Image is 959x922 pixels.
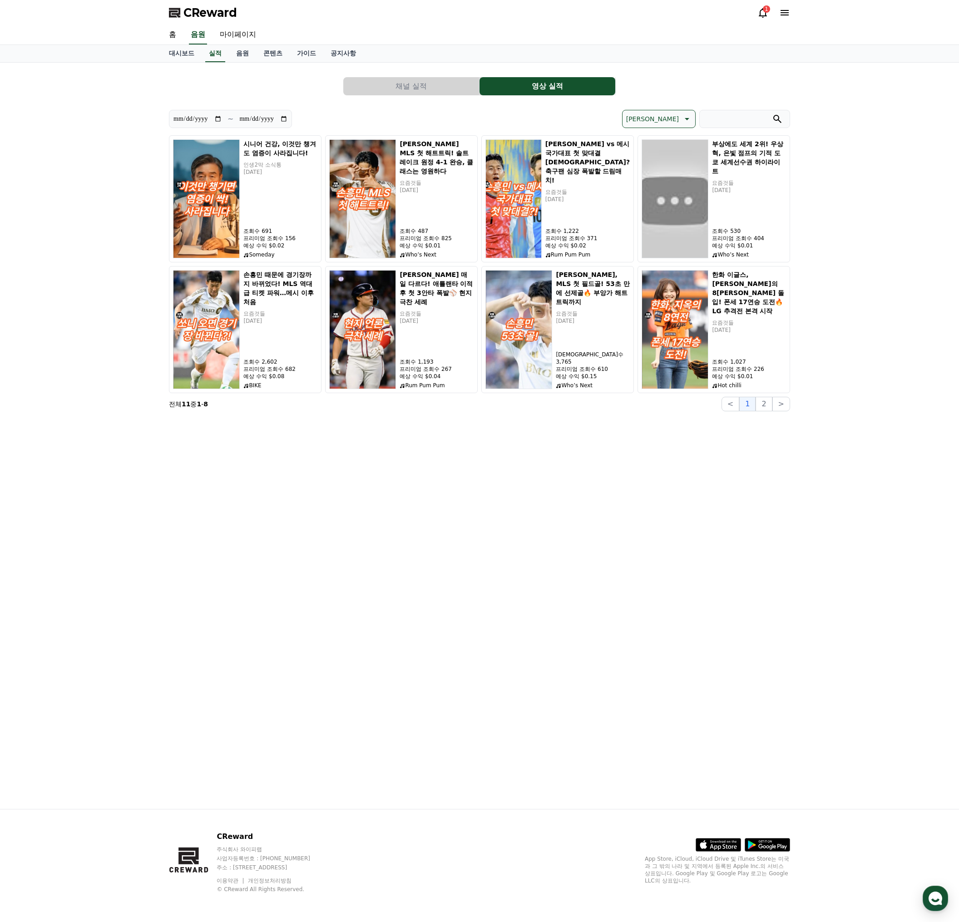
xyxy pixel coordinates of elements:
[217,846,327,853] p: 주식회사 와이피랩
[638,266,790,393] button: 한화 이글스, 지옥의 8연전 돌입! 폰세 17연승 도전🔥 LG 추격전 본격 시작 한화 이글스, [PERSON_NAME]의 8[PERSON_NAME] 돌입! 폰세 17연승 도전...
[173,139,240,258] img: 시니어 건강, 이것만 챙겨도 염증이 사라집니다!
[485,139,542,258] img: 손흥민 vs 메시 국가대표 첫 맞대결 성사? 축구팬 심장 폭발할 드림매치!
[642,270,708,389] img: 한화 이글스, 지옥의 8연전 돌입! 폰세 17연승 도전🔥 LG 추격전 본격 시작
[329,139,396,258] img: 손흥민 MLS 첫 해트트릭! 솔트레이크 원정 4-1 완승, 클래스는 영원하다
[556,310,630,317] p: 요즘것들
[243,310,317,317] p: 요즘것들
[243,235,317,242] p: 프리미엄 조회수 156
[545,251,630,258] p: Rum Pum Pum
[626,113,679,125] p: [PERSON_NAME]
[481,135,634,262] button: 손흥민 vs 메시 국가대표 첫 맞대결 성사? 축구팬 심장 폭발할 드림매치! [PERSON_NAME] vs 메시 국가대표 첫 맞대결 [DEMOGRAPHIC_DATA]? 축구팬 ...
[290,45,323,62] a: 가이드
[712,365,786,373] p: 프리미엄 조회수 226
[75,302,102,309] span: Messages
[712,227,786,235] p: 조회수 530
[479,77,615,95] button: 영상 실적
[243,161,317,168] p: 인생2막 소식통
[23,301,39,309] span: Home
[243,168,317,176] p: [DATE]
[400,365,474,373] p: 프리미엄 조회수 267
[169,399,208,409] p: 전체 중 -
[712,251,786,258] p: Who’s Next
[545,242,630,249] p: 예상 수익 $0.02
[243,242,317,249] p: 예상 수익 $0.02
[400,358,474,365] p: 조회수 1,193
[712,179,786,187] p: 요즘것들
[169,266,321,393] button: 손흥민 때문에 경기장까지 바뀌었다! MLS 역대급 티켓 파워…메시 이후 처음 손흥민 때문에 경기장까지 바뀌었다! MLS 역대급 티켓 파워…메시 이후 처음 요즘것들 [DATE]...
[60,288,117,311] a: Messages
[756,397,772,411] button: 2
[400,179,474,187] p: 요즘것들
[712,270,786,316] h5: 한화 이글스, [PERSON_NAME]의 8[PERSON_NAME] 돌입! 폰세 17연승 도전🔥 LG 추격전 본격 시작
[400,242,474,249] p: 예상 수익 $0.01
[763,5,770,13] div: 1
[545,188,630,196] p: 요즘것들
[722,397,739,411] button: <
[712,235,786,242] p: 프리미엄 조회수 404
[243,317,317,325] p: [DATE]
[556,270,630,306] h5: [PERSON_NAME], MLS 첫 필드골! 53초 만에 선제골🔥 부앙가 해트트릭까지
[712,139,786,176] h5: 부상에도 세계 2위! 우상혁, 은빛 점프의 기적 도쿄 세계선수권 하이라이트
[323,45,363,62] a: 공지사항
[739,397,756,411] button: 1
[243,227,317,235] p: 조회수 691
[712,326,786,334] p: [DATE]
[622,110,696,128] button: [PERSON_NAME]
[400,317,474,325] p: [DATE]
[243,251,317,258] p: Someday
[400,251,474,258] p: Who’s Next
[256,45,290,62] a: 콘텐츠
[197,400,201,408] strong: 1
[712,242,786,249] p: 예상 수익 $0.01
[481,266,634,393] button: 손흥민, MLS 첫 필드골! 53초 만에 선제골🔥 부앙가 해트트릭까지 [PERSON_NAME], MLS 첫 필드골! 53초 만에 선제골🔥 부앙가 해트트릭까지 요즘것들 [DAT...
[400,235,474,242] p: 프리미엄 조회수 825
[485,270,552,389] img: 손흥민, MLS 첫 필드골! 53초 만에 선제골🔥 부앙가 해트트릭까지
[545,196,630,203] p: [DATE]
[400,382,474,389] p: Rum Pum Pum
[712,382,786,389] p: Hot chilli
[479,77,616,95] a: 영상 실적
[400,139,474,176] h5: [PERSON_NAME] MLS 첫 해트트릭! 솔트레이크 원정 4-1 완승, 클래스는 영원하다
[645,855,790,884] p: App Store, iCloud, iCloud Drive 및 iTunes Store는 미국과 그 밖의 나라 및 지역에서 등록된 Apple Inc.의 서비스 상표입니다. Goo...
[182,400,190,408] strong: 11
[556,351,630,365] p: [DEMOGRAPHIC_DATA]수 3,765
[217,886,327,893] p: © CReward All Rights Reserved.
[173,270,240,389] img: 손흥민 때문에 경기장까지 바뀌었다! MLS 역대급 티켓 파워…메시 이후 처음
[189,25,207,44] a: 음원
[556,382,630,389] p: Who’s Next
[556,373,630,380] p: 예상 수익 $0.15
[343,77,479,95] button: 채널 실적
[712,187,786,194] p: [DATE]
[712,319,786,326] p: 요즘것들
[229,45,256,62] a: 음원
[325,135,478,262] button: 손흥민 MLS 첫 해트트릭! 솔트레이크 원정 4-1 완승, 클래스는 영원하다 [PERSON_NAME] MLS 첫 해트트릭! 솔트레이크 원정 4-1 완승, 클래스는 영원하다 요...
[400,187,474,194] p: [DATE]
[3,288,60,311] a: Home
[203,400,208,408] strong: 8
[642,139,708,258] img: 부상에도 세계 2위! 우상혁, 은빛 점프의 기적 도쿄 세계선수권 하이라이트
[217,831,327,842] p: CReward
[243,373,317,380] p: 예상 수익 $0.08
[243,365,317,373] p: 프리미엄 조회수 682
[213,25,263,44] a: 마이페이지
[248,878,292,884] a: 개인정보처리방침
[169,135,321,262] button: 시니어 건강, 이것만 챙겨도 염증이 사라집니다! 시니어 건강, 이것만 챙겨도 염증이 사라집니다! 인생2막 소식통 [DATE] 조회수 691 프리미엄 조회수 156 예상 수익 ...
[205,45,225,62] a: 실적
[400,310,474,317] p: 요즘것들
[217,878,245,884] a: 이용약관
[545,235,630,242] p: 프리미엄 조회수 371
[712,373,786,380] p: 예상 수익 $0.01
[169,5,237,20] a: CReward
[162,45,202,62] a: 대시보드
[545,227,630,235] p: 조회수 1,222
[243,270,317,306] h5: 손흥민 때문에 경기장까지 바뀌었다! MLS 역대급 티켓 파워…메시 이후 처음
[757,7,768,18] a: 1
[772,397,790,411] button: >
[243,139,317,158] h5: 시니어 건강, 이것만 챙겨도 염증이 사라집니다!
[183,5,237,20] span: CReward
[556,365,630,373] p: 프리미엄 조회수 610
[117,288,174,311] a: Settings
[556,317,630,325] p: [DATE]
[400,373,474,380] p: 예상 수익 $0.04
